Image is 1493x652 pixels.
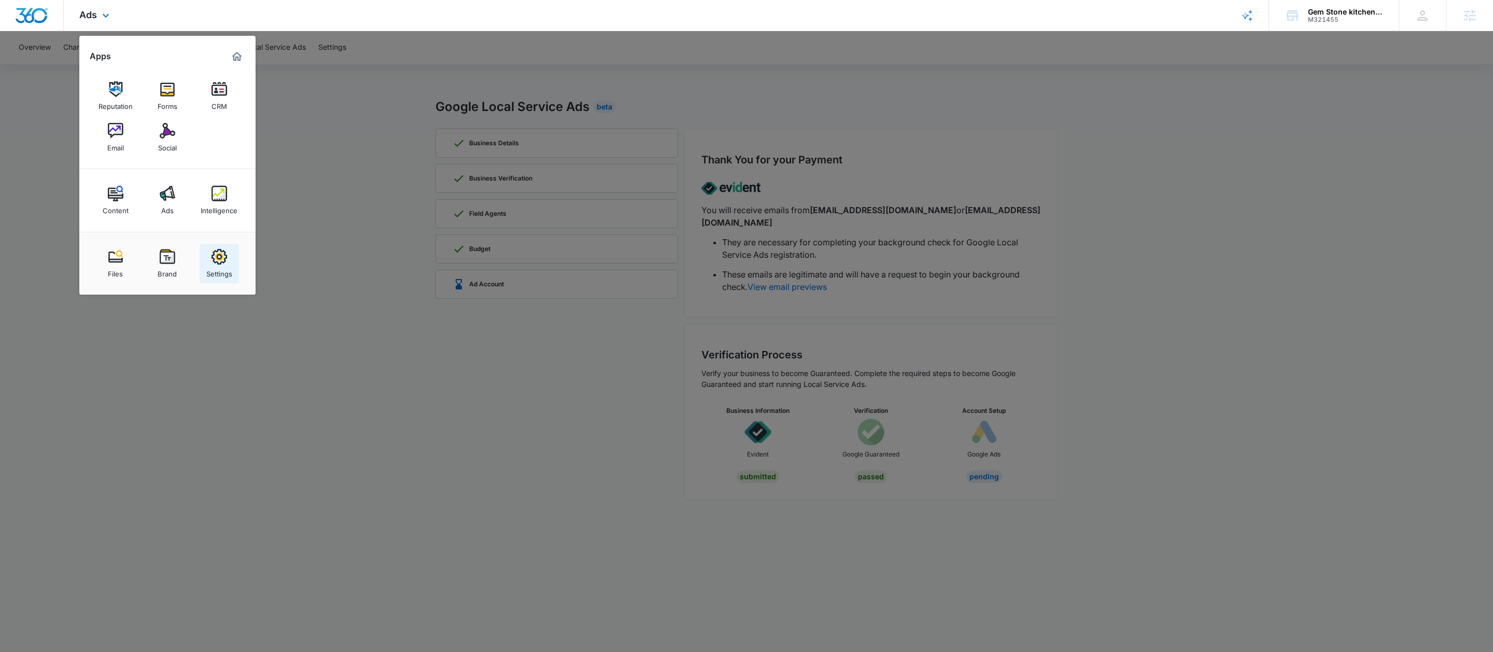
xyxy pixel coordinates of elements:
div: Files [108,265,123,278]
a: Social [148,118,187,157]
div: Ads [161,201,174,215]
a: Forms [148,76,187,116]
div: Email [107,138,124,152]
div: Intelligence [201,201,237,215]
div: account name [1308,8,1384,16]
a: Brand [148,244,187,283]
div: Reputation [98,97,133,110]
a: Marketing 360® Dashboard [229,48,245,65]
a: Email [96,118,135,157]
span: Ads [79,9,97,20]
h2: Apps [90,51,111,61]
div: Social [158,138,177,152]
div: account id [1308,16,1384,23]
a: Content [96,181,135,220]
div: Brand [158,265,177,278]
a: Ads [148,181,187,220]
div: Forms [158,97,177,110]
div: Content [103,201,129,215]
a: Reputation [96,76,135,116]
a: CRM [200,76,239,116]
div: Settings [206,265,232,278]
a: Settings [200,244,239,283]
a: Files [96,244,135,283]
div: CRM [212,97,227,110]
a: Intelligence [200,181,239,220]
